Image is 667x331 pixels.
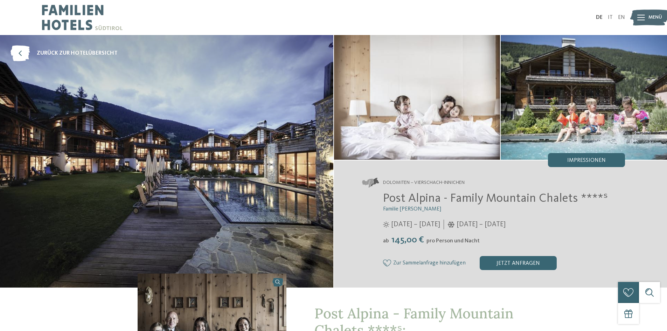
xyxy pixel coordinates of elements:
[383,238,389,244] span: ab
[393,260,466,267] span: Zur Sammelanfrage hinzufügen
[618,15,625,20] a: EN
[391,220,440,229] span: [DATE] – [DATE]
[648,14,662,21] span: Menü
[480,256,557,270] div: jetzt anfragen
[501,35,667,160] img: Das Familienhotel in Innichen mit Almdorf-Flair
[383,206,441,212] span: Familie [PERSON_NAME]
[383,179,465,186] span: Dolomiten – Vierschach-Innichen
[596,15,603,20] a: DE
[447,221,455,228] i: Öffnungszeiten im Winter
[334,35,500,160] img: Das Familienhotel in Innichen mit Almdorf-Flair
[390,235,426,244] span: 145,00 €
[383,221,389,228] i: Öffnungszeiten im Sommer
[11,46,118,61] a: zurück zur Hotelübersicht
[608,15,613,20] a: IT
[426,238,480,244] span: pro Person und Nacht
[383,192,608,205] span: Post Alpina - Family Mountain Chalets ****ˢ
[567,158,606,163] span: Impressionen
[457,220,506,229] span: [DATE] – [DATE]
[37,49,118,57] span: zurück zur Hotelübersicht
